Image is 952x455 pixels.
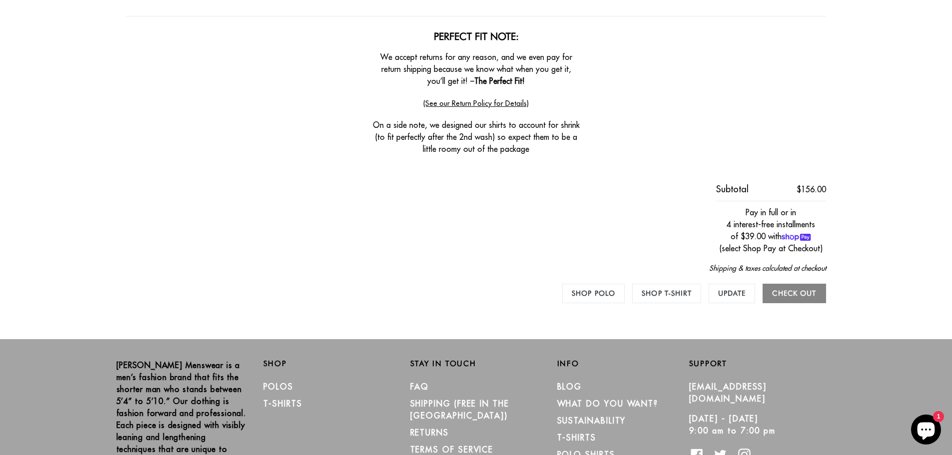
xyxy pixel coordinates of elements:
[908,415,944,447] inbox-online-store-chat: Shopify online store chat
[716,201,826,254] div: Pay in full or in 4 interest-free installments of $39.00 with (select Shop Pay at Checkout)
[126,254,826,284] div: Shipping & taxes calculated at checkout
[371,119,581,155] p: On a side note, we designed our shirts to account for shrink (to fit perfectly after the 2nd wash...
[797,184,826,194] span: $156.00
[263,359,395,368] h2: Shop
[557,416,626,426] a: Sustainability
[632,284,701,303] a: Shop T-Shirt
[557,359,689,368] h2: Info
[410,445,494,455] a: TERMS OF SERVICE
[763,284,826,303] input: Check out
[263,399,302,409] a: T-Shirts
[410,382,429,392] a: FAQ
[716,183,749,195] span: Subtotal
[562,284,625,303] a: Shop Polo
[410,359,542,368] h2: Stay in Touch
[557,399,659,409] a: What Do You Want?
[689,359,836,368] h2: Support
[371,51,581,87] p: We accept returns for any reason, and we even pay for return shipping because we know what when y...
[557,433,596,443] a: T-Shirts
[689,382,767,404] a: [EMAIL_ADDRESS][DOMAIN_NAME]
[474,76,525,86] strong: The Perfect Fit!
[410,428,449,438] a: RETURNS
[557,382,582,392] a: Blog
[423,98,529,108] a: (See our Return Policy for Details)
[263,382,294,392] a: Polos
[689,413,821,437] p: [DATE] - [DATE] 9:00 am to 7:00 pm
[371,30,581,42] h2: Perfect Fit Note:
[709,284,756,303] input: Update
[410,399,509,421] a: SHIPPING (Free in the [GEOGRAPHIC_DATA])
